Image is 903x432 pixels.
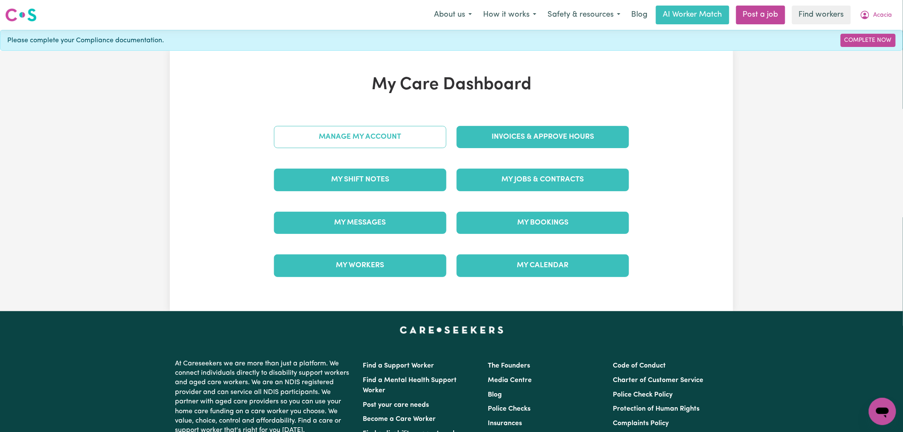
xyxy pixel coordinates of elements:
a: My Bookings [457,212,629,234]
button: My Account [854,6,898,24]
a: Careseekers home page [400,327,504,333]
a: Post your care needs [363,402,429,409]
img: Careseekers logo [5,7,37,23]
a: Post a job [736,6,785,24]
h1: My Care Dashboard [269,75,634,95]
a: Insurances [488,420,522,427]
button: About us [428,6,478,24]
a: Find workers [792,6,851,24]
a: Find a Support Worker [363,362,434,369]
a: Careseekers logo [5,5,37,25]
a: My Messages [274,212,446,234]
a: Blog [488,391,502,398]
iframe: Button to launch messaging window [869,398,896,425]
span: Acacia [874,11,892,20]
a: Police Check Policy [613,391,673,398]
a: Code of Conduct [613,362,666,369]
a: Police Checks [488,406,530,412]
a: Charter of Customer Service [613,377,704,384]
a: Become a Care Worker [363,416,436,423]
a: AI Worker Match [656,6,729,24]
a: The Founders [488,362,530,369]
a: Find a Mental Health Support Worker [363,377,457,394]
button: Safety & resources [542,6,626,24]
a: My Shift Notes [274,169,446,191]
button: How it works [478,6,542,24]
a: Complete Now [841,34,896,47]
a: Protection of Human Rights [613,406,700,412]
a: Blog [626,6,652,24]
a: My Calendar [457,254,629,277]
span: Please complete your Compliance documentation. [7,35,164,46]
a: Manage My Account [274,126,446,148]
a: My Jobs & Contracts [457,169,629,191]
a: Invoices & Approve Hours [457,126,629,148]
a: My Workers [274,254,446,277]
a: Media Centre [488,377,532,384]
a: Complaints Policy [613,420,669,427]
